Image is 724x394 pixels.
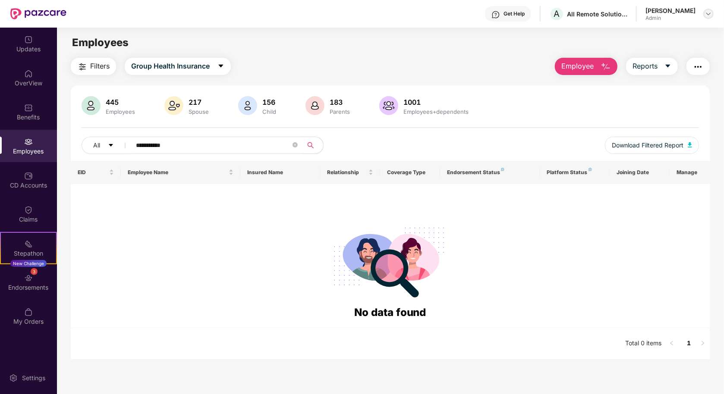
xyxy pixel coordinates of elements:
[24,69,33,78] img: svg+xml;base64,PHN2ZyBpZD0iSG9tZSIgeG1sbnM9Imh0dHA6Ly93d3cudzMub3JnLzIwMDAvc3ZnIiB3aWR0aD0iMjAiIG...
[645,6,696,15] div: [PERSON_NAME]
[238,96,257,115] img: svg+xml;base64,PHN2ZyB4bWxucz0iaHR0cDovL3d3dy53My5vcmcvMjAwMC9zdmciIHhtbG5zOnhsaW5rPSJodHRwOi8vd3...
[664,63,671,70] span: caret-down
[108,142,114,149] span: caret-down
[90,61,110,72] span: Filters
[589,168,592,171] img: svg+xml;base64,PHN2ZyB4bWxucz0iaHR0cDovL3d3dy53My5vcmcvMjAwMC9zdmciIHdpZHRoPSI4IiBoZWlnaHQ9IjgiIH...
[131,61,210,72] span: Group Health Insurance
[82,96,101,115] img: svg+xml;base64,PHN2ZyB4bWxucz0iaHR0cDovL3d3dy53My5vcmcvMjAwMC9zdmciIHhtbG5zOnhsaW5rPSJodHRwOi8vd3...
[379,96,398,115] img: svg+xml;base64,PHN2ZyB4bWxucz0iaHR0cDovL3d3dy53My5vcmcvMjAwMC9zdmciIHhtbG5zOnhsaW5rPSJodHRwOi8vd3...
[645,15,696,22] div: Admin
[696,337,710,350] li: Next Page
[547,169,603,176] div: Platform Status
[625,337,661,350] li: Total 0 items
[24,206,33,214] img: svg+xml;base64,PHN2ZyBpZD0iQ2xhaW0iIHhtbG5zPSJodHRwOi8vd3d3LnczLm9yZy8yMDAwL3N2ZyIgd2lkdGg9IjIwIi...
[605,137,699,154] button: Download Filtered Report
[601,62,611,72] img: svg+xml;base64,PHN2ZyB4bWxucz0iaHR0cDovL3d3dy53My5vcmcvMjAwMC9zdmciIHhtbG5zOnhsaW5rPSJodHRwOi8vd3...
[327,169,367,176] span: Relationship
[567,10,627,18] div: All Remote Solutions Private Limited
[354,306,426,319] span: No data found
[501,168,504,171] img: svg+xml;base64,PHN2ZyB4bWxucz0iaHR0cDovL3d3dy53My5vcmcvMjAwMC9zdmciIHdpZHRoPSI4IiBoZWlnaHQ9IjgiIH...
[121,161,241,184] th: Employee Name
[293,141,298,150] span: close-circle
[561,61,594,72] span: Employee
[665,337,679,350] button: left
[688,142,692,147] img: svg+xml;base64,PHN2ZyB4bWxucz0iaHR0cDovL3d3dy53My5vcmcvMjAwMC9zdmciIHhtbG5zOnhsaW5rPSJodHRwOi8vd3...
[71,161,121,184] th: EID
[261,98,278,106] div: 156
[24,35,33,44] img: svg+xml;base64,PHN2ZyBpZD0iVXBkYXRlZCIgeG1sbnM9Imh0dHA6Ly93d3cudzMub3JnLzIwMDAvc3ZnIiB3aWR0aD0iMj...
[555,58,617,75] button: Employee
[261,108,278,115] div: Child
[402,108,470,115] div: Employees+dependents
[187,108,211,115] div: Spouse
[82,137,134,154] button: Allcaret-down
[293,142,298,147] span: close-circle
[125,58,231,75] button: Group Health Insurancecaret-down
[187,98,211,106] div: 217
[682,337,696,350] li: 1
[328,98,352,106] div: 183
[328,217,452,304] img: svg+xml;base64,PHN2ZyB4bWxucz0iaHR0cDovL3d3dy53My5vcmcvMjAwMC9zdmciIHdpZHRoPSIyODgiIGhlaWdodD0iMj...
[633,61,658,72] span: Reports
[305,96,324,115] img: svg+xml;base64,PHN2ZyB4bWxucz0iaHR0cDovL3d3dy53My5vcmcvMjAwMC9zdmciIHhtbG5zOnhsaW5rPSJodHRwOi8vd3...
[104,98,137,106] div: 445
[78,169,107,176] span: EID
[682,337,696,350] a: 1
[302,142,319,149] span: search
[302,137,324,154] button: search
[705,10,712,17] img: svg+xml;base64,PHN2ZyBpZD0iRHJvcGRvd24tMzJ4MzIiIHhtbG5zPSJodHRwOi8vd3d3LnczLm9yZy8yMDAwL3N2ZyIgd2...
[24,103,33,112] img: svg+xml;base64,PHN2ZyBpZD0iQmVuZWZpdHMiIHhtbG5zPSJodHRwOi8vd3d3LnczLm9yZy8yMDAwL3N2ZyIgd2lkdGg9Ij...
[504,10,525,17] div: Get Help
[24,308,33,316] img: svg+xml;base64,PHN2ZyBpZD0iTXlfT3JkZXJzIiBkYXRhLW5hbWU9Ik15IE9yZGVycyIgeG1sbnM9Imh0dHA6Ly93d3cudz...
[321,161,381,184] th: Relationship
[217,63,224,70] span: caret-down
[669,341,674,346] span: left
[24,172,33,180] img: svg+xml;base64,PHN2ZyBpZD0iQ0RfQWNjb3VudHMiIGRhdGEtbmFtZT0iQ0QgQWNjb3VudHMiIHhtbG5zPSJodHRwOi8vd3...
[402,98,470,106] div: 1001
[693,62,703,72] img: svg+xml;base64,PHN2ZyB4bWxucz0iaHR0cDovL3d3dy53My5vcmcvMjAwMC9zdmciIHdpZHRoPSIyNCIgaGVpZ2h0PSIyNC...
[77,62,88,72] img: svg+xml;base64,PHN2ZyB4bWxucz0iaHR0cDovL3d3dy53My5vcmcvMjAwMC9zdmciIHdpZHRoPSIyNCIgaGVpZ2h0PSIyNC...
[71,58,116,75] button: Filters
[19,374,48,382] div: Settings
[554,9,560,19] span: A
[93,141,100,150] span: All
[670,161,710,184] th: Manage
[491,10,500,19] img: svg+xml;base64,PHN2ZyBpZD0iSGVscC0zMngzMiIgeG1sbnM9Imh0dHA6Ly93d3cudzMub3JnLzIwMDAvc3ZnIiB3aWR0aD...
[24,138,33,146] img: svg+xml;base64,PHN2ZyBpZD0iRW1wbG95ZWVzIiB4bWxucz0iaHR0cDovL3d3dy53My5vcmcvMjAwMC9zdmciIHdpZHRoPS...
[9,374,18,382] img: svg+xml;base64,PHN2ZyBpZD0iU2V0dGluZy0yMHgyMCIgeG1sbnM9Imh0dHA6Ly93d3cudzMub3JnLzIwMDAvc3ZnIiB3aW...
[31,268,38,275] div: 3
[328,108,352,115] div: Parents
[696,337,710,350] button: right
[665,337,679,350] li: Previous Page
[626,58,678,75] button: Reportscaret-down
[610,161,670,184] th: Joining Date
[72,36,129,49] span: Employees
[24,274,33,282] img: svg+xml;base64,PHN2ZyBpZD0iRW5kb3JzZW1lbnRzIiB4bWxucz0iaHR0cDovL3d3dy53My5vcmcvMjAwMC9zdmciIHdpZH...
[24,240,33,248] img: svg+xml;base64,PHN2ZyB4bWxucz0iaHR0cDovL3d3dy53My5vcmcvMjAwMC9zdmciIHdpZHRoPSIyMSIgaGVpZ2h0PSIyMC...
[164,96,183,115] img: svg+xml;base64,PHN2ZyB4bWxucz0iaHR0cDovL3d3dy53My5vcmcvMjAwMC9zdmciIHhtbG5zOnhsaW5rPSJodHRwOi8vd3...
[700,341,705,346] span: right
[612,141,683,150] span: Download Filtered Report
[128,169,227,176] span: Employee Name
[104,108,137,115] div: Employees
[1,249,56,258] div: Stepathon
[380,161,440,184] th: Coverage Type
[240,161,320,184] th: Insured Name
[10,8,66,19] img: New Pazcare Logo
[447,169,533,176] div: Endorsement Status
[10,260,47,267] div: New Challenge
